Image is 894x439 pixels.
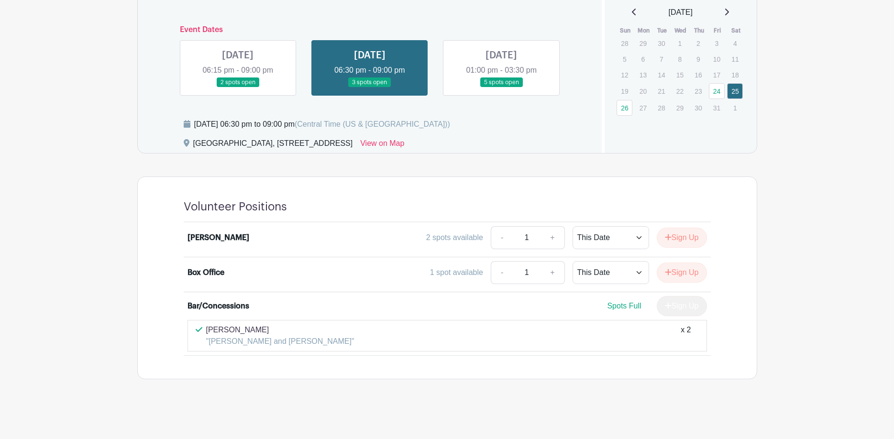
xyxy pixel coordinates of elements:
[617,67,632,82] p: 12
[709,100,725,115] p: 31
[184,200,287,214] h4: Volunteer Positions
[653,84,669,99] p: 21
[360,138,404,153] a: View on Map
[727,83,743,99] a: 25
[657,228,707,248] button: Sign Up
[635,52,651,66] p: 6
[681,324,691,347] div: x 2
[635,67,651,82] p: 13
[491,261,513,284] a: -
[193,138,353,153] div: [GEOGRAPHIC_DATA], [STREET_ADDRESS]
[690,100,706,115] p: 30
[672,36,688,51] p: 1
[653,52,669,66] p: 7
[635,36,651,51] p: 29
[295,120,450,128] span: (Central Time (US & [GEOGRAPHIC_DATA]))
[672,100,688,115] p: 29
[617,100,632,116] a: 26
[188,267,224,278] div: Box Office
[727,100,743,115] p: 1
[690,36,706,51] p: 2
[541,226,564,249] a: +
[708,26,727,35] th: Fri
[709,52,725,66] p: 10
[430,267,483,278] div: 1 spot available
[541,261,564,284] a: +
[653,100,669,115] p: 28
[206,336,354,347] p: "[PERSON_NAME] and [PERSON_NAME]"
[727,67,743,82] p: 18
[426,232,483,243] div: 2 spots available
[657,263,707,283] button: Sign Up
[635,84,651,99] p: 20
[491,226,513,249] a: -
[172,25,568,34] h6: Event Dates
[188,232,249,243] div: [PERSON_NAME]
[709,67,725,82] p: 17
[690,26,708,35] th: Thu
[607,302,641,310] span: Spots Full
[653,67,669,82] p: 14
[727,26,745,35] th: Sat
[727,52,743,66] p: 11
[709,36,725,51] p: 3
[188,300,249,312] div: Bar/Concessions
[616,26,635,35] th: Sun
[635,100,651,115] p: 27
[617,36,632,51] p: 28
[669,7,693,18] span: [DATE]
[672,52,688,66] p: 8
[617,52,632,66] p: 5
[653,36,669,51] p: 30
[194,119,450,130] div: [DATE] 06:30 pm to 09:00 pm
[617,84,632,99] p: 19
[653,26,672,35] th: Tue
[672,26,690,35] th: Wed
[690,84,706,99] p: 23
[672,67,688,82] p: 15
[635,26,653,35] th: Mon
[727,36,743,51] p: 4
[690,52,706,66] p: 9
[690,67,706,82] p: 16
[206,324,354,336] p: [PERSON_NAME]
[709,83,725,99] a: 24
[672,84,688,99] p: 22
